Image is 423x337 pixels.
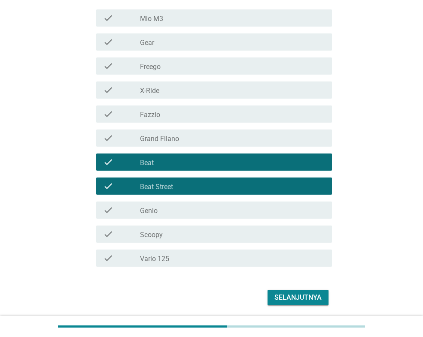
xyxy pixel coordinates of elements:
label: Fazzio [140,111,160,119]
div: Selanjutnya [274,292,322,303]
label: Scoopy [140,231,163,239]
i: check [103,205,113,215]
label: Freego [140,63,161,71]
label: Gear [140,39,154,47]
i: check [103,229,113,239]
label: Mio M3 [140,15,163,23]
label: X-Ride [140,87,159,95]
i: check [103,37,113,47]
button: Selanjutnya [268,290,329,305]
label: Genio [140,207,158,215]
i: check [103,133,113,143]
i: check [103,181,113,191]
i: check [103,109,113,119]
label: Vario 125 [140,255,169,263]
i: check [103,85,113,95]
i: check [103,61,113,71]
i: check [103,13,113,23]
label: Beat Street [140,183,173,191]
i: check [103,157,113,167]
i: check [103,253,113,263]
label: Beat [140,159,154,167]
label: Grand Filano [140,135,179,143]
